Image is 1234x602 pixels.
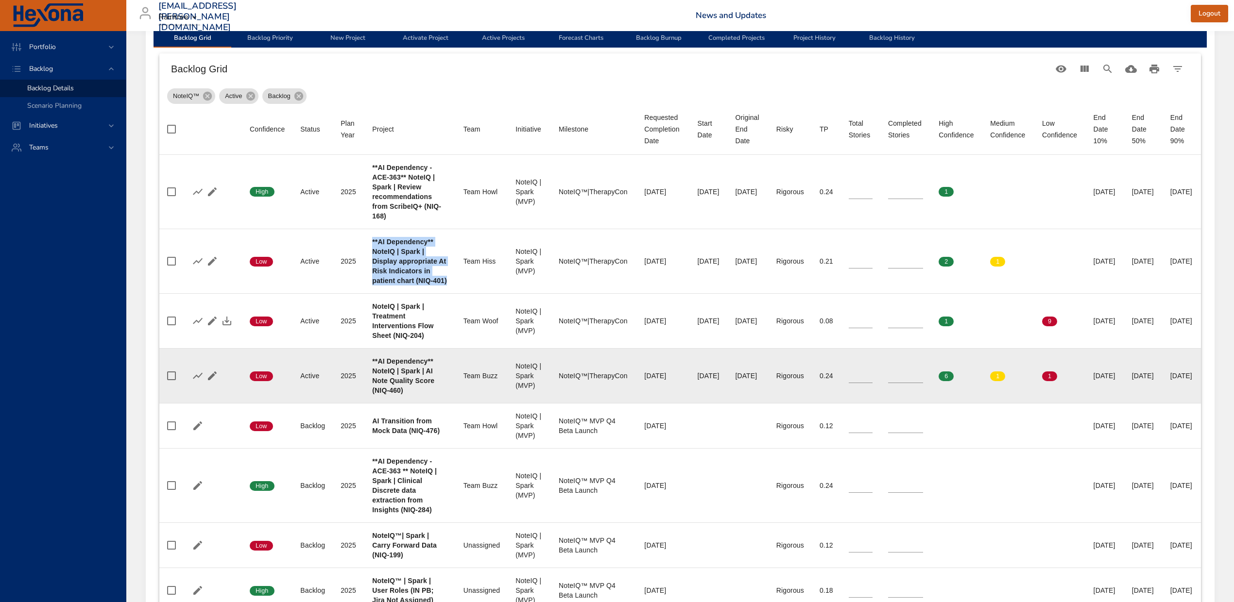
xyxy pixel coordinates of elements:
button: Logout [1191,5,1228,23]
div: 0.24 [820,481,833,490]
button: Edit Project Details [190,418,205,433]
div: [DATE] [698,316,720,326]
div: [DATE] [698,371,720,381]
div: [DATE] [1094,371,1116,381]
div: Team Hiss [463,256,500,266]
span: TP [820,123,833,135]
div: NoteIQ | Spark (MVP) [515,177,543,206]
span: Backlog [262,91,296,101]
div: [DATE] [1170,316,1193,326]
div: Active [300,256,325,266]
button: Search [1096,57,1119,81]
div: [DATE] [698,187,720,197]
div: Initiative [515,123,541,135]
div: [DATE] [1132,540,1155,550]
div: Backlog [262,88,307,104]
div: Team [463,123,480,135]
div: Sort [939,117,975,141]
div: 2025 [341,371,357,381]
div: NoteIQ™ MVP Q4 Beta Launch [559,581,629,600]
div: NoteIQ™|TherapyCon [559,256,629,266]
span: 2 [939,257,954,266]
div: [DATE] [1094,187,1116,197]
div: Backlog [300,481,325,490]
div: [DATE] [1132,421,1155,431]
div: Team Woof [463,316,500,326]
div: Unassigned [463,540,500,550]
div: [DATE] [1132,481,1155,490]
b: NoteIQ™| Spark | Carry Forward Data (NIQ-199) [372,532,437,559]
div: [DATE] [1170,371,1193,381]
div: [DATE] [735,371,760,381]
div: TP [820,123,828,135]
div: Team Buzz [463,371,500,381]
div: Sort [1042,117,1078,141]
div: Backlog [300,540,325,550]
span: High [250,482,274,490]
b: AI Transition from Mock Data (NIQ-476) [372,417,440,435]
div: [DATE] [1170,585,1193,595]
div: End Date 90% [1170,112,1193,147]
div: 2025 [341,585,357,595]
span: Plan Year [341,117,357,141]
div: [DATE] [1170,481,1193,490]
div: NoteIQ | Spark (MVP) [515,247,543,276]
div: Sort [698,117,720,141]
div: Sort [300,123,320,135]
div: [DATE] [1094,540,1116,550]
button: Edit Project Details [190,538,205,552]
div: Sort [990,117,1027,141]
div: Medium Confidence [990,117,1027,141]
div: NoteIQ™|TherapyCon [559,316,629,326]
div: Requested Completion Date [644,112,682,147]
div: Rigorous [776,421,804,431]
button: Show Burnup [190,314,205,328]
b: **AI Dependency** NoteIQ | Spark | Display appropriate At Risk Indicators in patient chart (NIQ-401) [372,238,447,284]
div: NoteIQ™ MVP Q4 Beta Launch [559,476,629,495]
span: 6 [939,372,954,381]
div: 2025 [341,540,357,550]
span: High [250,187,274,196]
div: Backlog [300,421,325,431]
div: [DATE] [644,316,682,326]
div: Sort [849,117,873,141]
a: News and Updates [696,10,766,21]
div: End Date 10% [1094,112,1116,147]
div: Rigorous [776,371,804,381]
span: Low [250,422,273,431]
span: 1 [990,372,1005,381]
div: Backlog [300,585,325,595]
div: 0.21 [820,256,833,266]
span: 9 [1042,317,1057,326]
div: Sort [250,123,285,135]
div: [DATE] [1094,256,1116,266]
span: Team [463,123,500,135]
button: Edit Project Details [190,478,205,493]
div: Rigorous [776,481,804,490]
span: 0 [990,187,1005,196]
div: Completed Stories [888,117,923,141]
div: High Confidence [939,117,975,141]
div: [DATE] [1170,421,1193,431]
span: 1 [1042,372,1057,381]
button: Edit Project Details [205,314,220,328]
div: Sort [372,123,394,135]
div: [DATE] [1132,187,1155,197]
div: [DATE] [644,421,682,431]
div: Status [300,123,320,135]
div: NoteIQ™|TherapyCon [559,187,629,197]
span: Low [250,317,273,326]
div: Low Confidence [1042,117,1078,141]
span: Risky [776,123,804,135]
button: Show Burnup [190,368,205,383]
span: 1 [939,317,954,326]
div: NoteIQ | Spark (MVP) [515,531,543,560]
button: Edit Project Details [190,583,205,598]
div: Sort [735,112,760,147]
div: 0.18 [820,585,833,595]
div: [DATE] [1094,421,1116,431]
div: 2025 [341,187,357,197]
